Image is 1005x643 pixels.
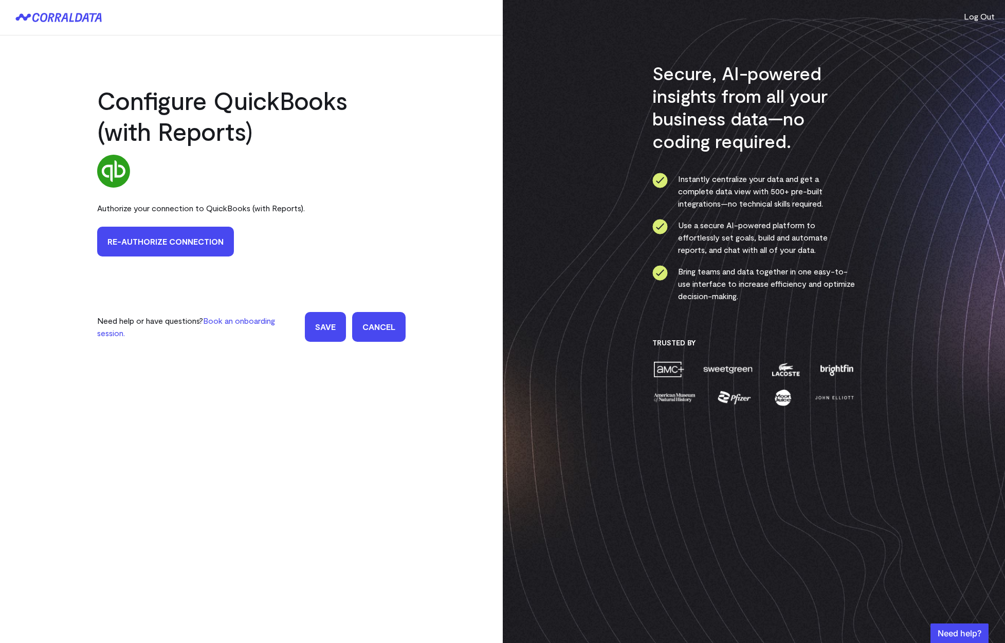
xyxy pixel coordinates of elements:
[652,265,855,302] li: Bring teams and data together in one easy-to-use interface to increase efficiency and optimize de...
[652,173,668,188] img: ico-check-circle-4b19435c.svg
[97,315,299,339] p: Need help or have questions?
[813,389,855,407] img: john-elliott-25751c40.png
[652,360,685,378] img: amc-0b11a8f1.png
[652,219,855,256] li: Use a secure AI-powered platform to effortlessly set goals, build and automate reports, and chat ...
[773,389,793,407] img: moon-juice-c312e729.png
[97,196,406,221] div: Authorize your connection to QuickBooks (with Reports).
[652,173,855,210] li: Instantly centralize your data and get a complete data view with 500+ pre-built integrations—no t...
[702,360,754,378] img: sweetgreen-1d1fb32c.png
[97,85,406,146] h2: Configure QuickBooks (with Reports)
[652,265,668,281] img: ico-check-circle-4b19435c.svg
[652,389,697,407] img: amnh-5afada46.png
[964,10,995,23] button: Log Out
[97,227,234,256] a: Re-authorize Connection
[305,312,346,342] input: Save
[717,389,752,407] img: pfizer-e137f5fc.png
[97,155,130,188] img: quickbooks-67797952.svg
[818,360,855,378] img: brightfin-a251e171.png
[652,219,668,234] img: ico-check-circle-4b19435c.svg
[652,62,855,152] h3: Secure, AI-powered insights from all your business data—no coding required.
[352,312,406,342] a: Cancel
[771,360,801,378] img: lacoste-7a6b0538.png
[652,338,855,347] h3: Trusted By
